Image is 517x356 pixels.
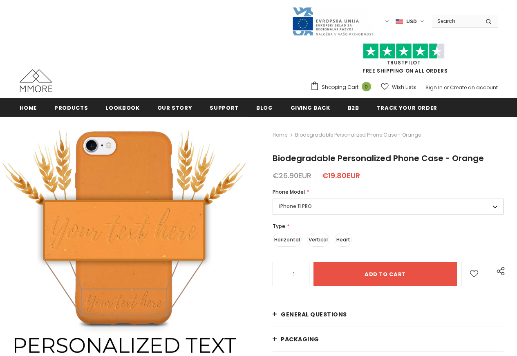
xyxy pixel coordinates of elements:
[307,233,329,247] label: Vertical
[450,84,498,91] a: Create an account
[256,104,273,112] span: Blog
[322,170,360,181] span: €19.80EUR
[292,18,374,24] a: Javni Razpis
[273,130,287,140] a: Home
[105,104,139,112] span: Lookbook
[381,80,416,94] a: Wish Lists
[281,310,347,318] span: General Questions
[335,233,352,247] label: Heart
[157,98,192,117] a: Our Story
[20,69,52,92] img: MMORE Cases
[273,170,311,181] span: €26.90EUR
[425,84,443,91] a: Sign In
[432,15,479,27] input: Search Site
[291,98,330,117] a: Giving back
[54,104,88,112] span: Products
[363,43,445,59] img: Trust Pilot Stars
[210,104,239,112] span: support
[20,98,37,117] a: Home
[273,223,285,230] span: Type
[322,83,358,91] span: Shopping Cart
[310,81,375,93] a: Shopping Cart 0
[105,98,139,117] a: Lookbook
[362,82,371,91] span: 0
[273,153,484,164] span: Biodegradable Personalized Phone Case - Orange
[387,59,421,66] a: Trustpilot
[313,262,457,286] input: Add to cart
[377,98,437,117] a: Track your order
[54,98,88,117] a: Products
[292,7,374,36] img: Javni Razpis
[273,327,504,352] a: PACKAGING
[157,104,192,112] span: Our Story
[348,104,359,112] span: B2B
[210,98,239,117] a: support
[256,98,273,117] a: Blog
[444,84,449,91] span: or
[392,83,416,91] span: Wish Lists
[348,98,359,117] a: B2B
[291,104,330,112] span: Giving back
[396,18,403,25] img: USD
[273,233,302,247] label: Horizontal
[406,18,417,26] span: USD
[20,104,37,112] span: Home
[273,302,504,327] a: General Questions
[310,47,498,74] span: FREE SHIPPING ON ALL ORDERS
[273,188,305,195] span: Phone Model
[281,335,319,343] span: PACKAGING
[273,199,504,214] label: iPhone 11 PRO
[377,104,437,112] span: Track your order
[295,130,421,140] span: Biodegradable Personalized Phone Case - Orange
